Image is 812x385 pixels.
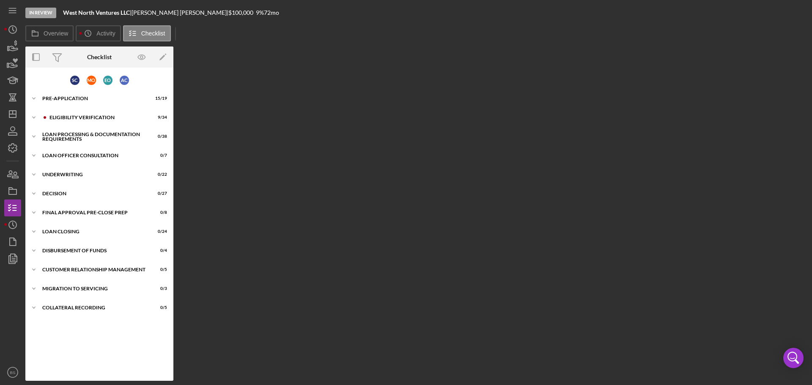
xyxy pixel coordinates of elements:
div: [PERSON_NAME] [PERSON_NAME] | [132,9,228,16]
div: In Review [25,8,56,18]
div: 9 / 34 [152,115,167,120]
div: Underwriting [42,172,146,177]
div: 0 / 24 [152,229,167,234]
div: 9 % [256,9,264,16]
div: Loan Officer Consultation [42,153,146,158]
label: Activity [96,30,115,37]
div: S C [70,76,80,85]
div: Eligibility Verification [49,115,146,120]
div: Disbursement of Funds [42,248,146,253]
div: Pre-Application [42,96,146,101]
div: Decision [42,191,146,196]
label: Checklist [141,30,165,37]
div: 0 / 5 [152,267,167,272]
div: 0 / 38 [152,134,167,139]
div: M O [87,76,96,85]
div: 72 mo [264,9,279,16]
div: 15 / 19 [152,96,167,101]
div: E O [103,76,112,85]
div: Collateral Recording [42,305,146,310]
div: Open Intercom Messenger [783,348,804,368]
div: Customer Relationship Management [42,267,146,272]
div: 0 / 22 [152,172,167,177]
div: Migration to Servicing [42,286,146,291]
div: Final Approval Pre-Close Prep [42,210,146,215]
button: Overview [25,25,74,41]
text: BS [10,370,16,375]
div: 0 / 27 [152,191,167,196]
div: 0 / 8 [152,210,167,215]
div: Loan Processing & Documentation Requirements [42,132,146,142]
button: Checklist [123,25,171,41]
div: A C [120,76,129,85]
button: Activity [76,25,121,41]
div: 0 / 7 [152,153,167,158]
button: BS [4,364,21,381]
div: Loan Closing [42,229,146,234]
div: | [63,9,132,16]
div: 0 / 5 [152,305,167,310]
b: West North Ventures LLC [63,9,130,16]
label: Overview [44,30,68,37]
div: 0 / 3 [152,286,167,291]
span: $100,000 [228,9,253,16]
div: Checklist [87,54,112,60]
div: 0 / 4 [152,248,167,253]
